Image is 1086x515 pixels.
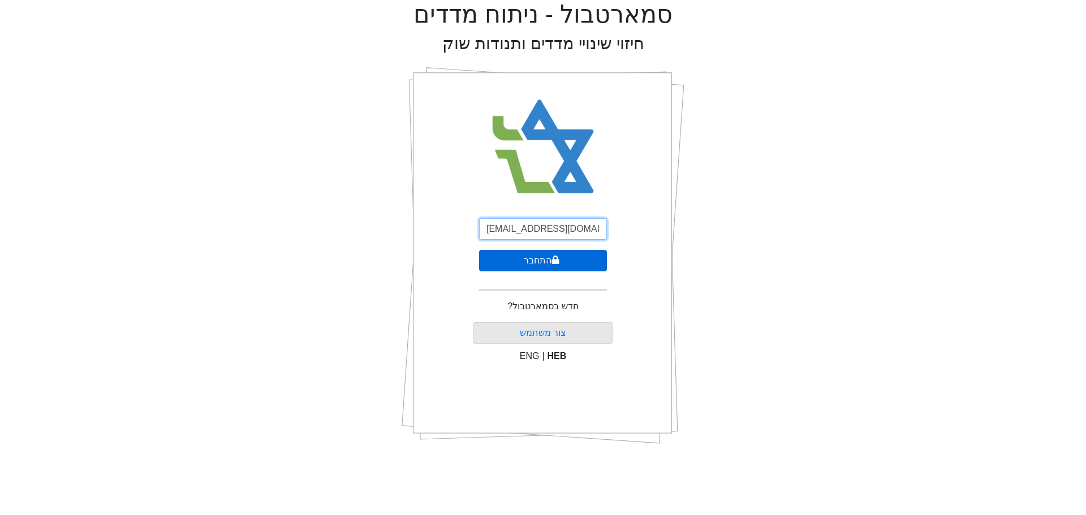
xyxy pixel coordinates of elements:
h2: חיזוי שינויי מדדים ותנודות שוק [442,34,644,54]
span: HEB [548,351,567,361]
p: חדש בסמארטבול? [507,300,578,313]
button: התחבר [479,250,607,271]
span: | [542,351,544,361]
input: אימייל [479,218,607,240]
a: צור משתמש [520,328,566,337]
button: צור משתמש [473,322,614,344]
img: Smart Bull [482,85,605,209]
span: ENG [520,351,540,361]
